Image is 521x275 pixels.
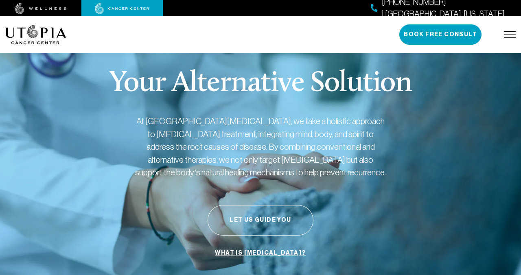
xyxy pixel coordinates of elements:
[15,3,66,14] img: wellness
[95,3,149,14] img: cancer center
[109,69,412,98] p: Your Alternative Solution
[5,25,66,44] img: logo
[213,245,308,261] a: What is [MEDICAL_DATA]?
[134,115,387,179] p: At [GEOGRAPHIC_DATA][MEDICAL_DATA], we take a holistic approach to [MEDICAL_DATA] treatment, inte...
[504,31,516,38] img: icon-hamburger
[399,24,482,45] button: Book Free Consult
[208,205,313,236] button: Let Us Guide You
